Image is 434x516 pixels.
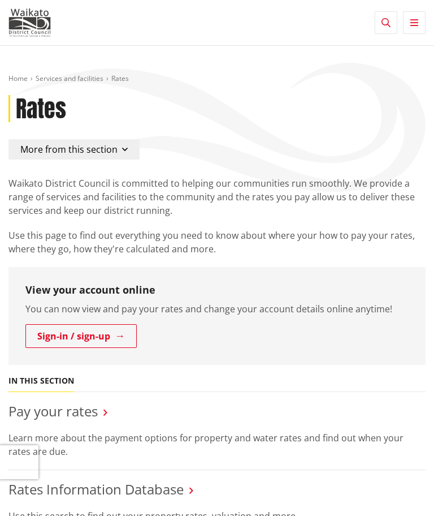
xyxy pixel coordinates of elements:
[8,480,184,498] a: Rates Information Database
[25,324,137,348] a: Sign-in / sign-up
[8,8,51,37] img: Waikato District Council - Te Kaunihera aa Takiwaa o Waikato
[8,229,426,256] p: Use this page to find out everything you need to know about where your how to pay your rates, whe...
[8,402,98,420] a: Pay your rates
[8,139,140,160] button: More from this section
[16,95,66,122] h1: Rates
[8,177,426,217] p: Waikato District Council is committed to helping our communities run smoothly. We provide a range...
[111,74,129,83] span: Rates
[25,302,409,316] p: You can now view and pay your rates and change your account details online anytime!
[8,74,426,84] nav: breadcrumb
[8,74,28,83] a: Home
[8,376,74,386] h5: In this section
[20,143,118,156] span: More from this section
[25,284,409,296] h3: View your account online
[8,431,426,458] p: Learn more about the payment options for property and water rates and find out when your rates ar...
[36,74,103,83] a: Services and facilities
